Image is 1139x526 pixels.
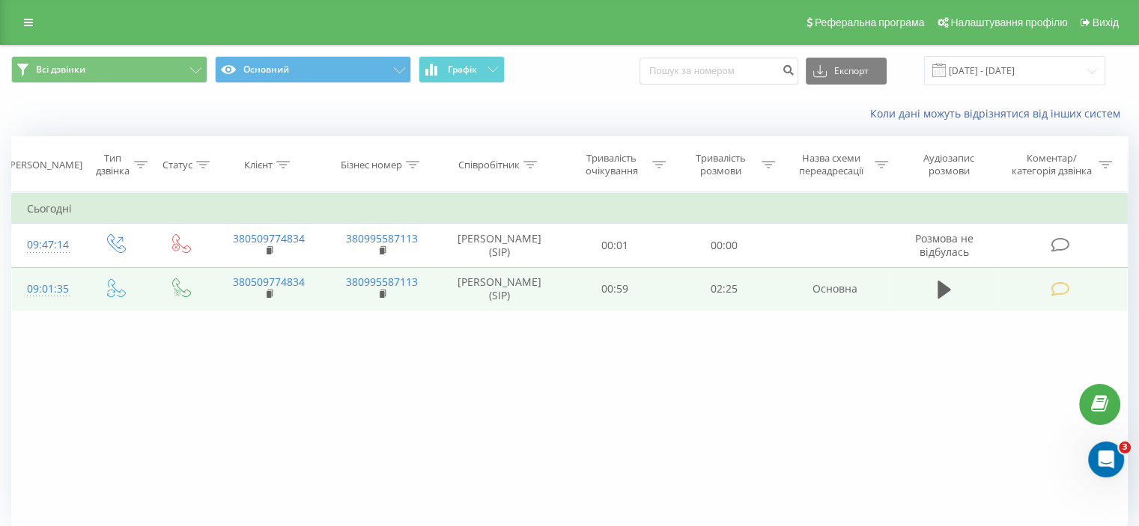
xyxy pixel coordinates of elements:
[439,224,561,267] td: [PERSON_NAME] (SIP)
[27,230,67,260] div: 09:47:14
[341,159,402,171] div: Бізнес номер
[163,159,192,171] div: Статус
[448,64,477,75] span: Графік
[458,159,520,171] div: Співробітник
[7,159,82,171] div: [PERSON_NAME]
[1119,441,1131,453] span: 3
[870,106,1128,120] a: Коли дані можуть відрізнятися вiд інших систем
[215,56,411,83] button: Основний
[27,275,67,304] div: 09:01:35
[1093,16,1119,28] span: Вихід
[12,194,1128,224] td: Сьогодні
[905,152,993,177] div: Аудіозапис розмови
[11,56,207,83] button: Всі дзвінки
[950,16,1067,28] span: Налаштування профілю
[233,275,305,289] a: 380509774834
[36,64,85,76] span: Всі дзвінки
[683,152,758,177] div: Тривалість розмови
[439,267,561,311] td: [PERSON_NAME] (SIP)
[778,267,891,311] td: Основна
[815,16,925,28] span: Реферальна програма
[244,159,273,171] div: Клієнт
[640,58,798,85] input: Пошук за номером
[346,231,418,245] a: 380995587113
[806,58,887,85] button: Експорт
[1088,441,1124,477] iframe: Intercom live chat
[915,231,974,259] span: Розмова не відбулась
[233,231,305,245] a: 380509774834
[792,152,871,177] div: Назва схеми переадресації
[574,152,649,177] div: Тривалість очікування
[669,224,778,267] td: 00:00
[669,267,778,311] td: 02:25
[94,152,130,177] div: Тип дзвінка
[419,56,505,83] button: Графік
[561,267,669,311] td: 00:59
[346,275,418,289] a: 380995587113
[1007,152,1095,177] div: Коментар/категорія дзвінка
[561,224,669,267] td: 00:01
